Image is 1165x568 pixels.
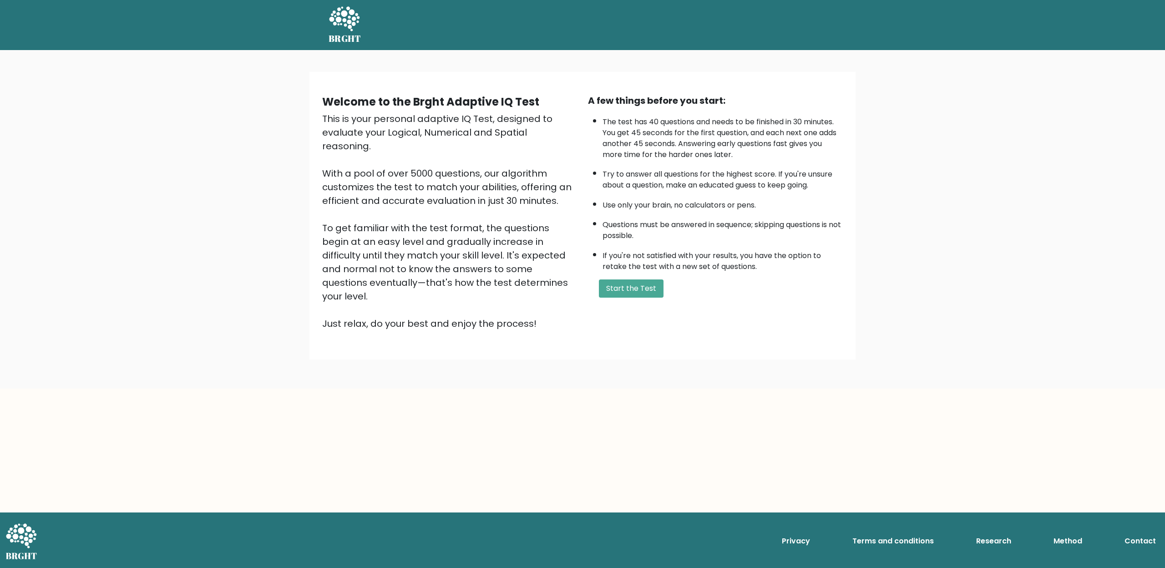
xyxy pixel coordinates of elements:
li: The test has 40 questions and needs to be finished in 30 minutes. You get 45 seconds for the firs... [603,112,843,160]
li: Try to answer all questions for the highest score. If you're unsure about a question, make an edu... [603,164,843,191]
a: Privacy [778,532,814,550]
h5: BRGHT [329,33,361,44]
button: Start the Test [599,279,664,298]
li: Use only your brain, no calculators or pens. [603,195,843,211]
div: A few things before you start: [588,94,843,107]
li: If you're not satisfied with your results, you have the option to retake the test with a new set ... [603,246,843,272]
div: This is your personal adaptive IQ Test, designed to evaluate your Logical, Numerical and Spatial ... [322,112,577,330]
a: Terms and conditions [849,532,937,550]
a: Contact [1121,532,1160,550]
a: Method [1050,532,1086,550]
li: Questions must be answered in sequence; skipping questions is not possible. [603,215,843,241]
a: BRGHT [329,4,361,46]
b: Welcome to the Brght Adaptive IQ Test [322,94,539,109]
a: Research [973,532,1015,550]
